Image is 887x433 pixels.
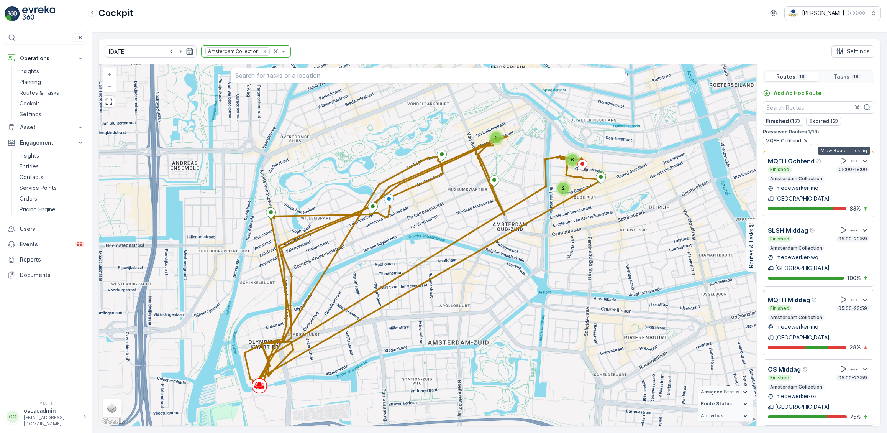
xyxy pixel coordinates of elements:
[812,297,818,303] div: Help Tooltip Icon
[784,6,881,20] button: [PERSON_NAME](+02:00)
[74,35,82,41] p: ⌘B
[16,172,87,183] a: Contacts
[775,184,818,192] p: medewerker-mq
[7,411,19,423] div: OO
[769,176,823,182] p: Amsterdam Collection
[5,252,87,267] a: Reports
[788,9,799,17] img: basis-logo_rgb2x.png
[20,152,39,160] p: Insights
[831,45,874,58] button: Settings
[5,6,20,21] img: logo
[5,407,87,427] button: OOoscar.admin[EMAIL_ADDRESS][DOMAIN_NAME]
[769,236,790,242] p: Finished
[20,78,41,86] p: Planning
[16,87,87,98] a: Routes & Tasks
[5,120,87,135] button: Asset
[16,204,87,215] a: Pricing Engine
[16,193,87,204] a: Orders
[769,314,823,321] p: Amsterdam Collection
[775,403,830,411] p: [GEOGRAPHIC_DATA]
[20,123,72,131] p: Asset
[101,417,126,426] img: Google
[701,413,723,419] span: Activities
[763,101,874,114] input: Search Routes
[556,181,571,196] div: 2
[763,89,821,97] a: Add Ad Hoc Route
[763,129,874,135] p: Previewed Routes ( 1 / 19 )
[24,407,79,415] p: oscar.admin
[774,89,821,97] p: Add Ad Hoc Route
[16,109,87,120] a: Settings
[16,150,87,161] a: Insights
[775,334,830,341] p: [GEOGRAPHIC_DATA]
[103,400,120,417] a: Layers
[847,48,870,55] p: Settings
[5,221,87,237] a: Users
[24,415,79,427] p: [EMAIL_ADDRESS][DOMAIN_NAME]
[849,205,861,212] p: 83 %
[850,413,861,421] p: 75 %
[16,77,87,87] a: Planning
[818,147,870,155] div: View Route Tracking
[698,410,753,422] summary: Activities
[562,185,565,191] span: 2
[849,344,861,351] p: 28 %
[20,89,59,97] p: Routes & Tasks
[5,267,87,283] a: Documents
[98,7,133,19] p: Cockpit
[20,173,43,181] p: Contacts
[16,161,87,172] a: Entities
[571,157,574,163] span: 6
[20,184,57,192] p: Service Points
[20,54,72,62] p: Operations
[230,68,625,83] input: Search for tasks or a location
[816,158,822,164] div: Help Tooltip Icon
[20,100,39,107] p: Cockpit
[775,323,818,331] p: medewerker-mq
[20,139,72,147] p: Engagement
[20,110,41,118] p: Settings
[5,401,87,405] span: v 1.51.1
[20,240,71,248] p: Events
[853,74,859,80] p: 18
[769,166,790,173] p: Finished
[20,206,56,213] p: Pricing Engine
[103,69,115,80] a: Zoom In
[16,183,87,193] a: Service Points
[701,389,739,395] span: Assignee Status
[768,156,815,166] p: MQFH Ochtend
[108,71,111,77] span: +
[763,117,803,126] button: Finished (17)
[798,74,805,80] p: 19
[5,237,87,252] a: Events99
[769,245,823,251] p: Amsterdam Collection
[206,48,260,55] div: Amsterdam Collection
[775,392,817,400] p: medewerker-os
[20,68,39,75] p: Insights
[16,66,87,77] a: Insights
[20,163,39,170] p: Entities
[698,398,753,410] summary: Route Status
[489,130,504,145] div: 2
[802,366,808,372] div: Help Tooltip Icon
[833,73,849,81] p: Tasks
[838,236,868,242] p: 05:00-23:59
[565,152,580,168] div: 6
[16,98,87,109] a: Cockpit
[261,48,269,54] div: Remove Amsterdam Collection
[775,195,830,203] p: [GEOGRAPHIC_DATA]
[766,117,800,125] p: Finished (17)
[20,256,84,263] p: Reports
[20,271,84,279] p: Documents
[776,73,795,81] p: Routes
[103,80,115,92] a: Zoom Out
[5,135,87,150] button: Engagement
[809,117,838,125] p: Expired (2)
[768,295,810,305] p: MQFH Middag
[838,305,868,311] p: 05:00-23:59
[802,9,844,17] p: [PERSON_NAME]
[77,241,83,247] p: 99
[495,135,498,140] span: 2
[847,274,861,282] p: 100 %
[108,82,111,89] span: −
